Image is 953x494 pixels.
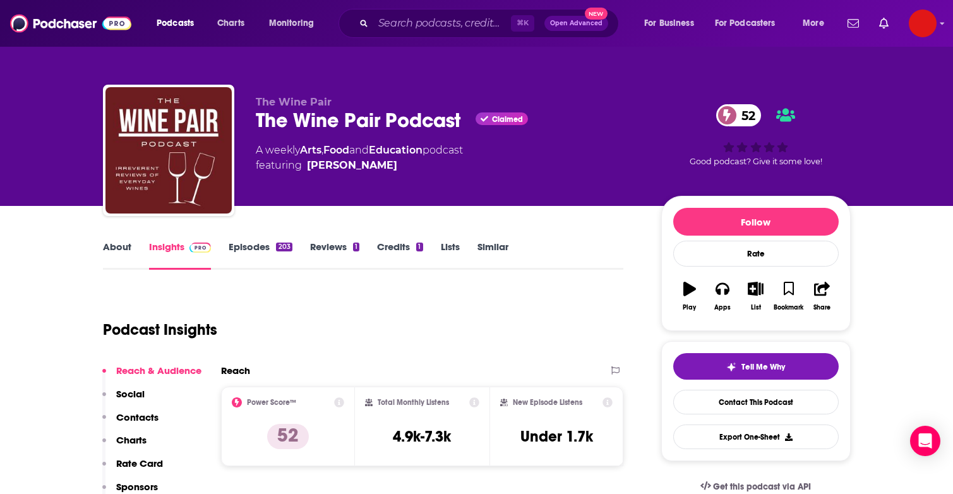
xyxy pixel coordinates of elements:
a: Arts [300,144,321,156]
h3: Under 1.7k [520,427,593,446]
a: Food [323,144,349,156]
p: Sponsors [116,481,158,493]
a: Joe Mele [307,158,397,173]
p: Social [116,388,145,400]
span: Monitoring [269,15,314,32]
a: Show notifications dropdown [842,13,864,34]
h2: Reach [221,364,250,377]
button: Apps [706,274,739,319]
span: The Wine Pair [256,96,332,108]
button: Show profile menu [909,9,937,37]
div: 52Good podcast? Give it some love! [661,96,851,174]
h3: 4.9k-7.3k [393,427,451,446]
img: Podchaser Pro [189,243,212,253]
a: Lists [441,241,460,270]
div: Open Intercom Messenger [910,426,940,456]
span: Charts [217,15,244,32]
div: Share [813,304,830,311]
div: Search podcasts, credits, & more... [351,9,631,38]
button: open menu [707,13,794,33]
button: open menu [148,13,210,33]
button: Bookmark [772,274,805,319]
img: The Wine Pair Podcast [105,87,232,214]
button: tell me why sparkleTell Me Why [673,353,839,380]
p: Rate Card [116,457,163,469]
a: Episodes203 [229,241,292,270]
span: Tell Me Why [741,362,785,372]
button: Export One-Sheet [673,425,839,449]
button: open menu [794,13,840,33]
button: Rate Card [102,457,163,481]
img: tell me why sparkle [726,362,736,372]
span: ⌘ K [511,15,534,32]
button: Reach & Audience [102,364,201,388]
p: Contacts [116,411,159,423]
button: Open AdvancedNew [544,16,608,31]
span: For Business [644,15,694,32]
a: Education [369,144,423,156]
button: open menu [635,13,710,33]
h2: Total Monthly Listens [378,398,449,407]
a: Show notifications dropdown [874,13,894,34]
span: Logged in as DoubleForte [909,9,937,37]
h1: Podcast Insights [103,320,217,339]
a: Charts [209,13,252,33]
div: A weekly podcast [256,143,463,173]
a: About [103,241,131,270]
div: 1 [416,243,423,251]
span: New [585,8,608,20]
span: More [803,15,824,32]
button: Follow [673,208,839,236]
a: 52 [716,104,762,126]
a: Credits1 [377,241,423,270]
img: Podchaser - Follow, Share and Rate Podcasts [10,11,131,35]
span: Claimed [492,116,523,123]
a: Reviews1 [310,241,359,270]
span: , [321,144,323,156]
h2: Power Score™ [247,398,296,407]
p: Charts [116,434,147,446]
button: Social [102,388,145,411]
div: List [751,304,761,311]
a: InsightsPodchaser Pro [149,241,212,270]
div: 1 [353,243,359,251]
div: Play [683,304,696,311]
input: Search podcasts, credits, & more... [373,13,511,33]
span: For Podcasters [715,15,776,32]
a: Contact This Podcast [673,390,839,414]
p: 52 [267,424,309,449]
div: Apps [714,304,731,311]
img: User Profile [909,9,937,37]
button: Charts [102,434,147,457]
button: Share [805,274,838,319]
span: Open Advanced [550,20,602,27]
a: Similar [477,241,508,270]
h2: New Episode Listens [513,398,582,407]
button: Contacts [102,411,159,435]
div: Rate [673,241,839,267]
div: 203 [276,243,292,251]
span: 52 [729,104,762,126]
button: Play [673,274,706,319]
button: open menu [260,13,330,33]
span: featuring [256,158,463,173]
div: Bookmark [774,304,803,311]
span: Good podcast? Give it some love! [690,157,822,166]
button: List [739,274,772,319]
span: Get this podcast via API [713,481,811,492]
span: Podcasts [157,15,194,32]
p: Reach & Audience [116,364,201,377]
span: and [349,144,369,156]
